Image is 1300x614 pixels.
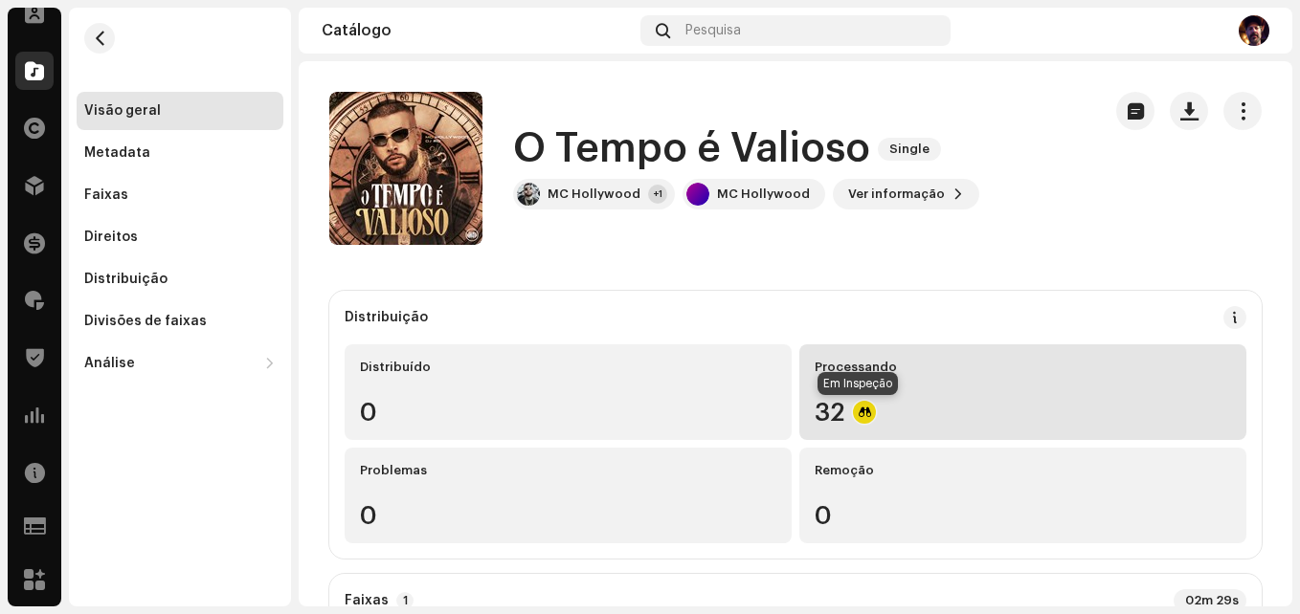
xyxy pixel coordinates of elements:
div: MC Hollywood [717,186,810,202]
div: Análise [84,356,135,371]
div: Metadata [84,145,150,161]
re-m-nav-item: Faixas [77,176,283,214]
img: d70335bc-5147-4f36-8383-f231d489a2b6 [517,183,540,206]
div: Remoção [815,463,1231,478]
strong: Faixas [345,593,389,608]
div: Direitos [84,230,138,245]
re-m-nav-item: Divisões de faixas [77,302,283,340]
re-m-nav-item: Direitos [77,218,283,256]
div: Divisões de faixas [84,314,207,329]
re-m-nav-item: Metadata [77,134,283,172]
span: Ver informação [848,175,945,213]
div: Faixas [84,187,128,203]
h1: O Tempo é Valioso [513,127,870,171]
div: Visão geral [84,103,161,119]
div: 02m 29s [1174,589,1246,612]
img: d2779005-2424-4c27-bbcd-83a33030ae27 [1239,15,1269,46]
div: Processando [815,360,1231,375]
p-badge: 1 [396,592,414,609]
re-m-nav-dropdown: Análise [77,344,283,383]
span: Single [878,138,941,161]
re-m-nav-item: Distribuição [77,260,283,298]
span: Pesquisa [685,23,741,38]
div: Distribuição [84,272,168,287]
div: +1 [648,185,667,204]
div: Problemas [360,463,776,478]
button: Ver informação [833,179,979,209]
div: Distribuído [360,360,776,375]
div: Distribuição [345,310,428,325]
re-m-nav-item: Visão geral [77,92,283,130]
div: Catálogo [322,23,633,38]
div: MC Hollywood [548,186,640,202]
